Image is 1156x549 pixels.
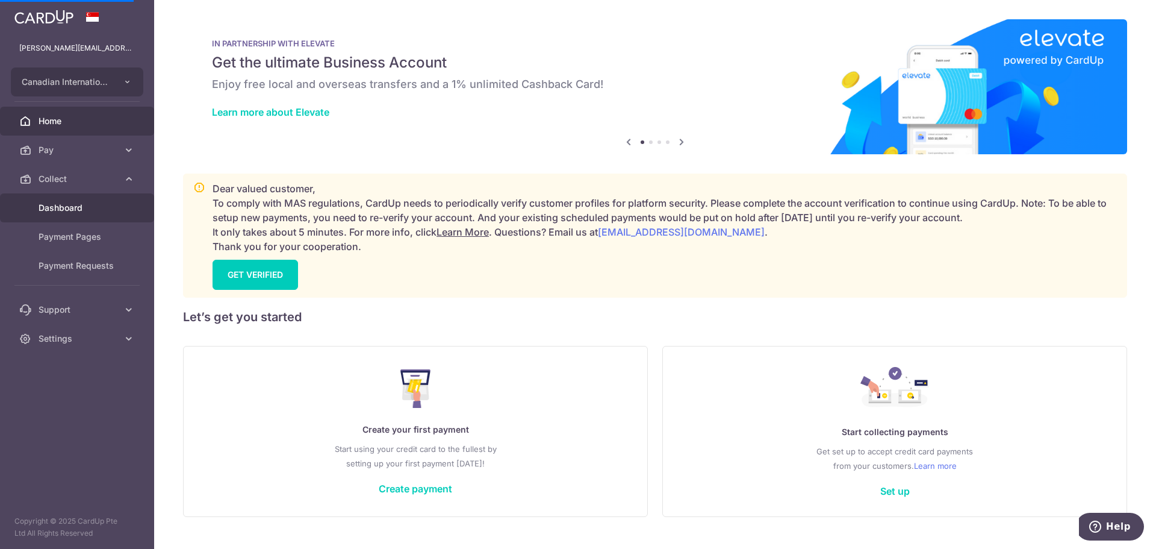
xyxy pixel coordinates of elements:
[39,144,118,156] span: Pay
[39,260,118,272] span: Payment Requests
[213,181,1117,254] p: Dear valued customer, To comply with MAS regulations, CardUp needs to periodically verify custome...
[212,53,1098,72] h5: Get the ultimate Business Account
[880,485,910,497] a: Set up
[213,260,298,290] a: GET VERIFIED
[183,19,1127,154] img: Renovation banner
[183,307,1127,327] h5: Let’s get you started
[11,67,143,96] button: Canadian International School Pte Ltd
[39,202,118,214] span: Dashboard
[39,333,118,345] span: Settings
[39,115,118,127] span: Home
[598,226,765,238] a: [EMAIL_ADDRESS][DOMAIN_NAME]
[39,231,118,243] span: Payment Pages
[914,459,957,473] a: Learn more
[39,304,118,316] span: Support
[400,369,431,408] img: Make Payment
[14,10,73,24] img: CardUp
[212,77,1098,92] h6: Enjoy free local and overseas transfers and a 1% unlimited Cashback Card!
[22,76,111,88] span: Canadian International School Pte Ltd
[208,422,623,437] p: Create your first payment
[687,444,1102,473] p: Get set up to accept credit card payments from your customers.
[860,367,929,410] img: Collect Payment
[39,173,118,185] span: Collect
[687,425,1102,439] p: Start collecting payments
[19,42,135,54] p: [PERSON_NAME][EMAIL_ADDRESS][PERSON_NAME][DOMAIN_NAME]
[212,106,329,118] a: Learn more about Elevate
[437,226,489,238] a: Learn More
[1079,513,1144,543] iframe: Opens a widget where you can find more information
[212,39,1098,48] p: IN PARTNERSHIP WITH ELEVATE
[379,483,452,495] a: Create payment
[208,442,623,471] p: Start using your credit card to the fullest by setting up your first payment [DATE]!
